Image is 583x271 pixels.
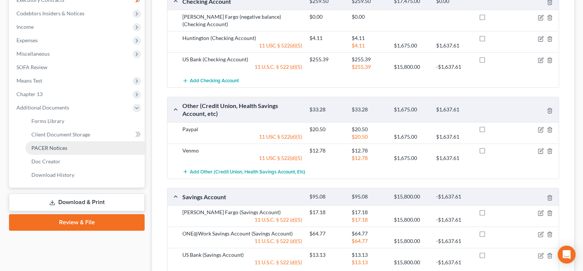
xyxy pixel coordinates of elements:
div: $17.18 [348,216,390,224]
div: Savings Account [179,193,306,201]
span: Codebtors Insiders & Notices [16,10,84,16]
span: Miscellaneous [16,50,50,57]
a: Forms Library [25,114,145,128]
div: $12.78 [348,154,390,162]
span: Add Checking Account [190,78,239,84]
div: 11 USC § 522(d)(5) [179,154,306,162]
div: 11 U.S.C. § 522 (d)(5) [179,216,306,224]
div: [PERSON_NAME] Fargo (negative balance) (Checking Account) [179,13,306,28]
div: $17.18 [348,209,390,216]
div: -$1,637.61 [432,63,475,71]
div: US Bank (Checking Account) [179,56,306,63]
div: $20.50 [306,126,348,133]
a: Doc Creator [25,155,145,168]
div: $15,800.00 [390,193,432,200]
div: 11 USC § 522(d)(5) [179,133,306,141]
span: PACER Notices [31,145,67,151]
div: $1,637.61 [432,154,475,162]
div: $15,800.00 [390,259,432,266]
span: SOFA Review [16,64,47,70]
div: $64.77 [348,230,390,237]
div: 11 USC § 522(d)(5) [179,42,306,49]
div: $20.50 [348,126,390,133]
div: Other (Credit Union, Health Savings Account, etc) [179,102,306,118]
div: $64.77 [348,237,390,245]
span: Download History [31,172,74,178]
div: $0.00 [348,13,390,21]
div: $15,800.00 [390,237,432,245]
div: -$1,637.61 [432,193,475,200]
div: $17.18 [306,209,348,216]
div: Venmo [179,147,306,154]
div: $13.13 [306,251,348,259]
div: $255.39 [348,56,390,63]
span: Additional Documents [16,104,69,111]
div: Huntington (Checking Account) [179,34,306,42]
span: Add Other (Credit Union, Health Savings Account, etc) [190,169,305,175]
div: $12.78 [306,147,348,154]
span: Client Document Storage [31,131,90,138]
div: $15,800.00 [390,216,432,224]
div: $0.00 [306,13,348,21]
span: Income [16,24,34,30]
div: $13.13 [348,259,390,266]
div: $4.11 [348,34,390,42]
button: Add Other (Credit Union, Health Savings Account, etc) [182,165,305,179]
a: Client Document Storage [25,128,145,141]
span: Means Test [16,77,42,84]
a: PACER Notices [25,141,145,155]
span: Forms Library [31,118,64,124]
div: $95.08 [348,193,390,200]
button: Add Checking Account [182,74,239,87]
div: $1,637.61 [432,106,475,113]
div: $4.11 [348,42,390,49]
div: $1,675.00 [390,154,432,162]
div: 11 U.S.C. § 522 (d)(5) [179,63,306,71]
div: $64.77 [306,230,348,237]
div: $13.13 [348,251,390,259]
div: $1,675.00 [390,106,432,113]
div: 11 U.S.C. § 522 (d)(5) [179,237,306,245]
a: Download & Print [9,194,145,211]
div: $1,637.61 [432,133,475,141]
div: $15,800.00 [390,63,432,71]
div: $33.28 [306,106,348,113]
span: Chapter 13 [16,91,43,97]
div: $4.11 [306,34,348,42]
div: -$1,637.61 [432,216,475,224]
div: -$1,637.61 [432,237,475,245]
div: 11 U.S.C. § 522 (d)(5) [179,259,306,266]
div: [PERSON_NAME] Fargo (Savings Account) [179,209,306,216]
a: SOFA Review [10,61,145,74]
a: Review & File [9,214,145,231]
span: Doc Creator [31,158,61,164]
div: $255.39 [348,63,390,71]
div: $255.39 [306,56,348,63]
div: $95.08 [306,193,348,200]
div: $33.28 [348,106,390,113]
div: $1,675.00 [390,133,432,141]
div: $1,637.61 [432,42,475,49]
div: US Bank (Savings Account) [179,251,306,259]
span: Expenses [16,37,38,43]
a: Download History [25,168,145,182]
div: ONE@Work Savings Account (Savings Account) [179,230,306,237]
div: Paypal [179,126,306,133]
div: $20.50 [348,133,390,141]
div: Open Intercom Messenger [558,246,576,264]
div: $1,675.00 [390,42,432,49]
div: $12.78 [348,147,390,154]
div: -$1,637.61 [432,259,475,266]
